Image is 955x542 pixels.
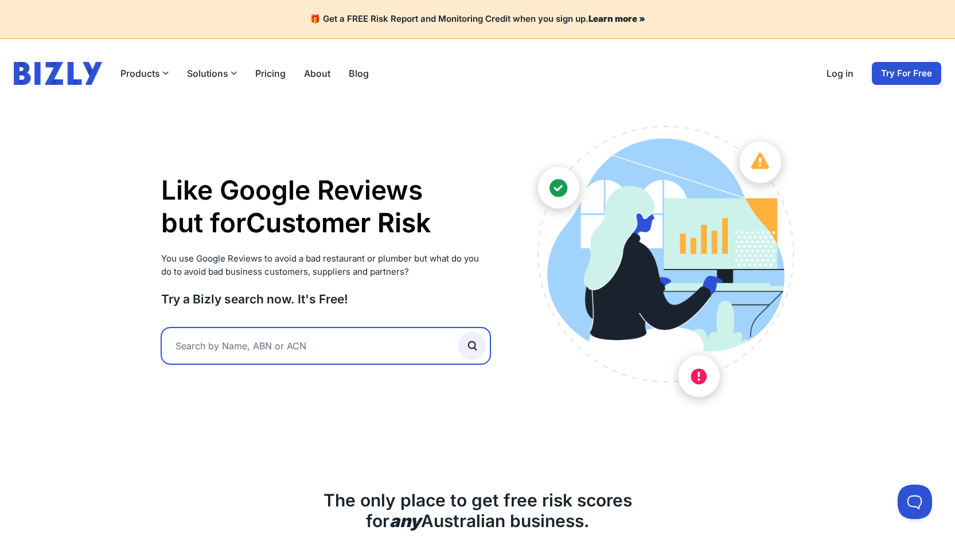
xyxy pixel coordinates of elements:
a: About [304,67,330,80]
h3: Try a Bizly search now. It's Free! [161,291,491,307]
p: You use Google Reviews to avoid a bad restaurant or plumber but what do you do to avoid bad busin... [161,252,491,278]
li: Customer Risk [246,206,431,240]
a: Blog [349,67,369,80]
b: any [389,510,421,531]
a: Log in [827,67,853,80]
h2: The only place to get free risk scores for Australian business. [161,490,794,531]
h4: 🎁 Get a FREE Risk Report and Monitoring Credit when you sign up. [14,14,941,25]
a: Try For Free [872,62,941,85]
h1: Like Google Reviews but for [161,174,491,240]
input: Search by Name, ABN or ACN [161,327,491,364]
a: Pricing [255,67,286,80]
a: Learn more » [588,13,645,24]
button: Products [120,67,169,80]
iframe: Toggle Customer Support [898,485,932,519]
button: Solutions [187,67,237,80]
li: Supplier Risk [246,240,431,273]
